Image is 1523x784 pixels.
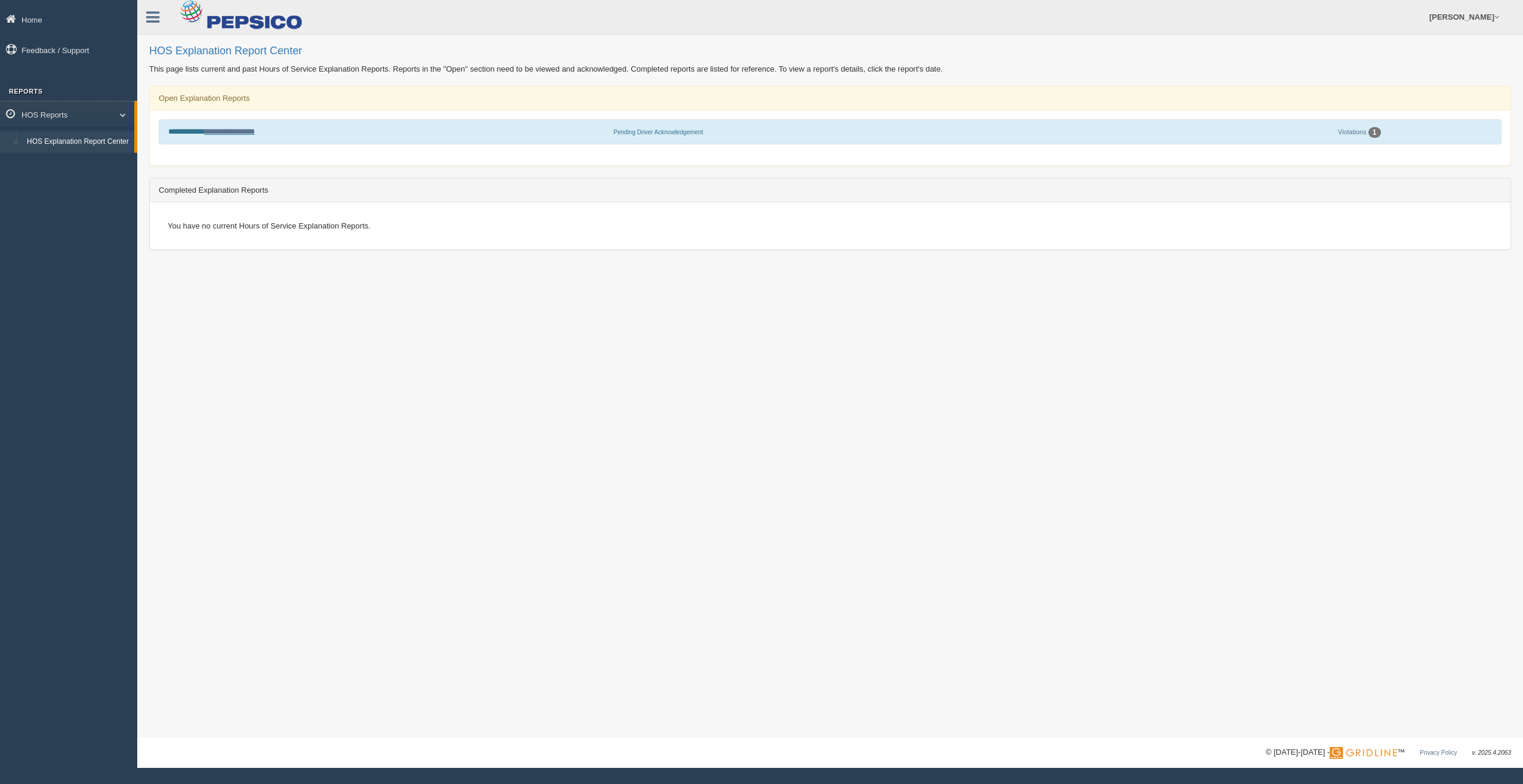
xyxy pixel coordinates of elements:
[1338,128,1367,135] a: Violations
[1368,127,1381,138] div: 1
[1420,749,1457,756] a: Privacy Policy
[150,87,1510,110] div: Open Explanation Reports
[1330,747,1397,759] img: Gridline
[1266,746,1511,759] div: © [DATE]-[DATE] - ™
[159,211,1502,240] div: You have no current Hours of Service Explanation Reports.
[1472,749,1511,756] span: v. 2025.4.2063
[150,178,1510,202] div: Completed Explanation Reports
[149,45,1511,57] h2: HOS Explanation Report Center
[613,129,703,135] span: Pending Driver Acknowledgement
[21,131,134,153] a: HOS Explanation Report Center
